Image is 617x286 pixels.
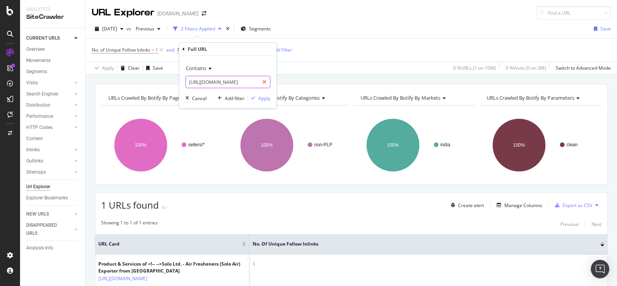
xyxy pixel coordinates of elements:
div: Clear [128,65,140,71]
span: URL Card [98,241,240,248]
div: Create alert [458,202,484,209]
div: Add Filter [272,47,292,53]
div: Performance [26,112,53,120]
div: DISAPPEARED URLS [26,221,65,237]
button: Save [591,23,611,35]
a: DISAPPEARED URLS [26,221,72,237]
a: Overview [26,45,80,54]
text: clean [566,142,578,147]
span: = [152,47,154,53]
div: Save [600,25,611,32]
a: Inlinks [26,146,72,154]
a: CURRENT URLS [26,34,72,42]
text: non-PLP [314,142,332,147]
button: Cancel [182,94,207,102]
div: 2 Filters Applied [181,25,215,32]
div: Add filter [225,95,244,102]
button: Add filter [214,94,244,102]
div: Inlinks [26,146,40,154]
a: NEW URLS [26,210,72,218]
button: Manage Columns [494,201,542,210]
button: Create alert [448,199,484,211]
div: Visits [26,79,38,87]
span: URLs Crawled By Botify By categories [234,94,320,101]
div: 0 % Visits ( 0 on 3M ) [506,65,546,71]
div: Export as CSV [563,202,592,209]
button: Switch to Advanced Mode [553,62,611,74]
div: Manage Columns [504,202,542,209]
div: URL Explorer [92,6,154,19]
button: Next [592,219,602,229]
div: arrow-right-arrow-left [202,11,206,16]
div: CURRENT URLS [26,34,60,42]
span: vs [126,25,133,32]
svg: A chart. [227,112,348,179]
div: SiteCrawler [26,13,79,22]
div: Full URL [188,46,207,52]
text: 100% [513,142,525,148]
div: Apply [258,95,270,102]
a: Performance [26,112,72,120]
div: Url Explorer [26,183,50,191]
div: Distribution [26,101,51,109]
h4: URLs Crawled By Botify By categories [233,92,342,104]
div: Showing 1 to 1 of 1 entries [101,219,158,229]
button: [DATE] [92,23,126,35]
span: 1 URLs found [101,199,159,211]
div: and [166,47,174,53]
span: Full URL [177,47,194,53]
span: URLs Crawled By Botify By parameters [487,94,574,101]
span: Contains [186,65,206,72]
h4: URLs Crawled By Botify By markets [359,92,469,104]
text: sellers/* [188,142,205,147]
div: Product & Services of <!-- -->Solo Ltd. - Air Fresheners (Solo Air) Exporter from [GEOGRAPHIC_DATA] [98,261,246,274]
div: 1 [253,261,604,268]
div: A chart. [353,112,474,179]
div: Save [153,65,163,71]
div: Movements [26,57,51,65]
svg: A chart. [479,112,600,179]
span: URLs Crawled By Botify By pagetype [108,94,191,101]
div: Analysis Info [26,244,53,252]
div: [DOMAIN_NAME] [157,10,199,17]
span: No. of Unique Follow Inlinks [253,241,589,248]
div: Cancel [192,95,207,102]
button: Apply [248,94,270,102]
text: india [440,142,450,147]
input: Find a URL [537,6,611,20]
a: Outlinks [26,157,72,165]
span: Segments [249,25,271,32]
span: 2025 Aug. 10th [102,25,117,32]
div: Outlinks [26,157,43,165]
button: Previous [560,219,579,229]
div: Overview [26,45,45,54]
div: HTTP Codes [26,124,52,132]
a: Sitemaps [26,168,72,176]
a: Distribution [26,101,72,109]
button: Clear [118,62,140,74]
button: Segments [238,23,274,35]
text: 100% [387,142,399,148]
span: 1 [155,45,158,55]
svg: A chart. [101,112,222,179]
div: 0 % URLs ( 1 on 10M ) [453,65,496,71]
div: Search Engines [26,90,58,98]
h4: URLs Crawled By Botify By pagetype [107,92,216,104]
span: URLs Crawled By Botify By markets [361,94,440,101]
a: Content [26,135,80,143]
div: Sitemaps [26,168,46,176]
div: Open Intercom Messenger [591,260,609,278]
div: NEW URLS [26,210,49,218]
a: [URL][DOMAIN_NAME] [98,275,147,283]
text: 100% [261,142,273,148]
button: Apply [92,62,114,74]
div: times [224,25,231,33]
span: No. of Unique Follow Inlinks [92,47,150,53]
a: Movements [26,57,80,65]
a: HTTP Codes [26,124,72,132]
a: Visits [26,79,72,87]
a: Url Explorer [26,183,80,191]
div: Apply [102,65,114,71]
